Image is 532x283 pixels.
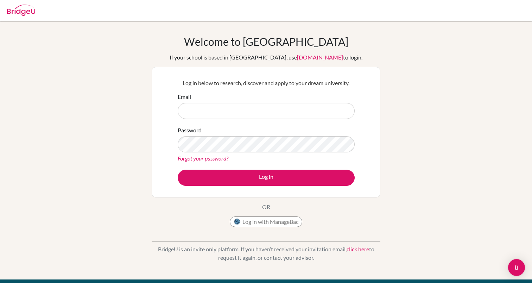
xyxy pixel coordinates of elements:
[178,170,355,186] button: Log in
[230,216,302,227] button: Log in with ManageBac
[152,245,380,262] p: BridgeU is an invite only platform. If you haven’t received your invitation email, to request it ...
[178,155,228,162] a: Forgot your password?
[7,5,35,16] img: Bridge-U
[178,93,191,101] label: Email
[184,35,348,48] h1: Welcome to [GEOGRAPHIC_DATA]
[347,246,369,252] a: click here
[262,203,270,211] p: OR
[170,53,362,62] div: If your school is based in [GEOGRAPHIC_DATA], use to login.
[178,79,355,87] p: Log in below to research, discover and apply to your dream university.
[508,259,525,276] div: Open Intercom Messenger
[297,54,343,61] a: [DOMAIN_NAME]
[178,126,202,134] label: Password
